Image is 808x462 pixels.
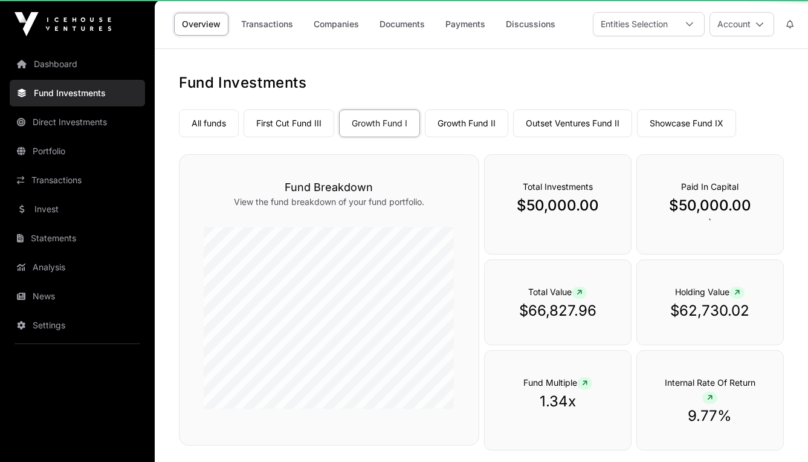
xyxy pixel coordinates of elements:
a: Growth Fund II [425,109,508,137]
span: Paid In Capital [681,181,739,192]
p: $50,000.00 [661,196,759,215]
div: ` [636,154,784,255]
p: View the fund breakdown of your fund portfolio. [204,196,454,208]
span: Holding Value [675,287,745,297]
a: Payments [438,13,493,36]
a: Outset Ventures Fund II [513,109,632,137]
a: Transactions [10,167,145,194]
a: All funds [179,109,239,137]
a: Showcase Fund IX [637,109,736,137]
h3: Fund Breakdown [204,179,454,196]
a: Analysis [10,254,145,281]
a: First Cut Fund III [244,109,334,137]
a: Companies [306,13,367,36]
a: Discussions [498,13,563,36]
a: Documents [372,13,433,36]
div: Entities Selection [593,13,675,36]
a: Statements [10,225,145,252]
a: News [10,283,145,310]
p: $62,730.02 [661,301,759,320]
a: Growth Fund I [339,109,420,137]
p: 9.77% [661,406,759,426]
a: Overview [174,13,228,36]
a: Dashboard [10,51,145,77]
a: Direct Investments [10,109,145,135]
h1: Fund Investments [179,73,784,93]
span: Total Value [528,287,587,297]
a: Fund Investments [10,80,145,106]
a: Settings [10,312,145,339]
a: Portfolio [10,138,145,164]
span: Total Investments [523,181,593,192]
img: Icehouse Ventures Logo [15,12,111,36]
button: Account [709,12,774,36]
span: Internal Rate Of Return [665,377,755,402]
a: Transactions [233,13,301,36]
iframe: Chat Widget [748,404,808,462]
p: $50,000.00 [509,196,607,215]
span: Fund Multiple [523,377,592,388]
p: 1.34x [509,392,607,411]
p: $66,827.96 [509,301,607,320]
a: Invest [10,196,145,223]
